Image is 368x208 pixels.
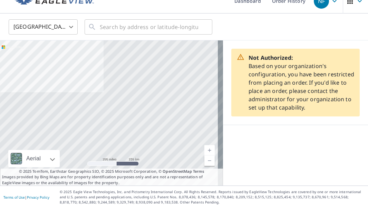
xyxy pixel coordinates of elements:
p: Based on your organization's configuration, you have been restricted from placing an order. If yo... [249,54,354,112]
p: | [3,195,49,199]
input: Search by address or latitude-longitude [100,17,198,37]
a: Current Level 5, Zoom Out [204,155,215,166]
div: [GEOGRAPHIC_DATA] [9,17,78,37]
div: Aerial [8,150,60,167]
div: Aerial [24,150,43,167]
span: © 2025 TomTom, Earthstar Geographics SIO, © 2025 Microsoft Corporation, © [19,169,204,174]
a: Privacy Policy [27,195,49,200]
p: © 2025 Eagle View Technologies, Inc. and Pictometry International Corp. All Rights Reserved. Repo... [60,189,365,205]
a: Terms of Use [3,195,25,200]
a: OpenStreetMap [163,169,192,174]
a: Current Level 5, Zoom In [204,145,215,155]
a: Terms [193,169,204,174]
strong: Not Authorized: [249,54,293,62]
